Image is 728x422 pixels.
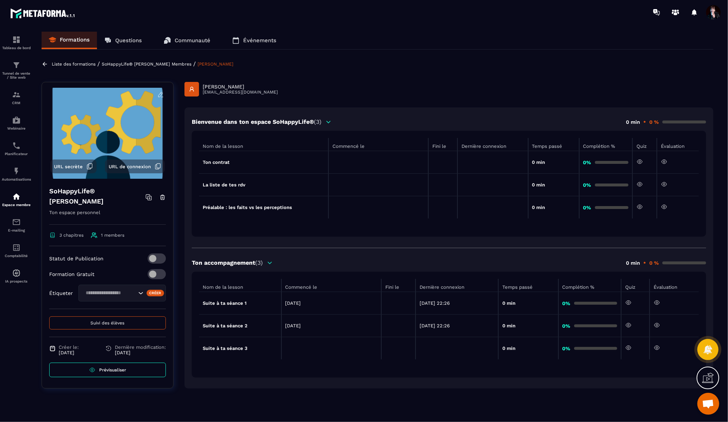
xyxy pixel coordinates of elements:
input: Search for option [83,289,136,297]
p: [EMAIL_ADDRESS][DOMAIN_NAME] [203,90,278,95]
span: Suivi des élèves [91,320,125,326]
span: URL secrète [54,164,83,169]
p: Étiqueter [49,290,73,296]
td: Suite à ta séance 3 [199,337,281,360]
img: automations [12,116,21,125]
img: scheduler [12,141,21,150]
th: Évaluation [650,279,699,292]
p: [DATE] [285,323,377,328]
span: Dernière modification: [115,344,166,350]
td: 0 min [498,337,558,360]
a: Liste des formations [52,62,96,67]
th: Dernière connexion [458,138,528,151]
img: formation [12,90,21,99]
p: Espace membre [2,203,31,207]
th: Nom de la lesson [199,138,328,151]
th: Complétion % [558,279,621,292]
span: (3) [255,259,263,266]
td: Suite à ta séance 2 [199,315,281,337]
a: automationsautomationsAutomatisations [2,161,31,187]
p: IA prospects [2,279,31,283]
a: Questions [97,32,149,49]
p: Comptabilité [2,254,31,258]
div: Search for option [78,285,166,301]
img: background [47,88,168,179]
strong: 0% [583,182,591,188]
p: E-mailing [2,228,31,232]
th: Fini le [381,279,416,292]
th: Temps passé [528,138,579,151]
a: formationformationTunnel de vente / Site web [2,55,31,85]
img: automations [12,167,21,175]
th: Nom de la lesson [199,279,281,292]
a: Ouvrir le chat [697,393,719,415]
button: URL secrète [50,159,97,173]
a: [PERSON_NAME] [198,62,233,67]
p: Tunnel de vente / Site web [2,71,31,79]
img: formation [12,61,21,70]
th: Commencé le [328,138,428,151]
span: Créer le: [59,344,79,350]
td: 0 min [528,151,579,174]
strong: 0% [562,346,571,351]
a: SoHappyLife® [PERSON_NAME] [102,62,170,67]
p: [PERSON_NAME] [203,84,278,90]
a: Événements [225,32,284,49]
p: Planificateur [2,152,31,156]
p: Formations [60,36,90,43]
p: [DATE] 22:26 [420,323,494,328]
p: Ton espace personnel [49,208,166,225]
td: Préalable : les faits vs les perceptions [199,196,328,219]
p: [DATE] [285,300,377,306]
a: automationsautomationsWebinaire [2,110,31,136]
p: Bienvenue dans ton espace SoHappyLife® [192,118,322,125]
div: Créer [147,290,164,296]
p: 0 % [649,119,659,125]
a: Formations [42,32,97,49]
p: 0 % [649,260,659,266]
p: Événements [243,37,276,44]
a: emailemailE-mailing [2,212,31,238]
a: formationformationTableau de bord [2,30,31,55]
p: 0 min [626,260,640,266]
span: 3 chapitres [59,233,83,238]
a: schedulerschedulerPlanificateur [2,136,31,161]
p: [DATE] 22:26 [420,300,494,306]
p: CRM [2,101,31,105]
img: email [12,218,21,226]
th: Quiz [621,279,650,292]
td: 0 min [528,174,579,196]
a: Membres [172,62,191,67]
p: Formation Gratuit [49,271,94,277]
p: Webinaire [2,126,31,130]
img: accountant [12,243,21,252]
span: / [193,60,196,67]
th: Commencé le [281,279,381,292]
strong: 0% [583,159,591,165]
span: URL de connexion [109,164,151,169]
strong: 0% [583,205,591,210]
td: 0 min [528,196,579,219]
p: Tableau de bord [2,46,31,50]
td: 0 min [498,315,558,337]
a: Prévisualiser [49,363,166,377]
strong: 0% [562,300,571,306]
p: Communauté [175,37,210,44]
th: Complétion % [579,138,633,151]
a: formationformationCRM [2,85,31,110]
th: Dernière connexion [416,279,498,292]
img: automations [12,192,21,201]
button: URL de connexion [105,159,165,173]
img: formation [12,35,21,44]
td: Ton contrat [199,151,328,174]
button: Suivi des élèves [49,316,166,330]
strong: 0% [562,323,571,329]
th: Quiz [632,138,657,151]
img: logo [10,7,76,20]
th: Évaluation [657,138,699,151]
td: Suite à ta séance 1 [199,292,281,315]
span: Prévisualiser [99,367,126,372]
th: Temps passé [498,279,558,292]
